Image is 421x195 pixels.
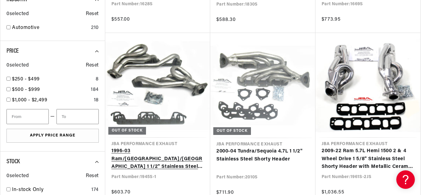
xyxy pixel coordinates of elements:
[6,109,49,124] input: From
[6,10,29,18] span: 0 selected
[91,86,99,94] div: 184
[91,24,99,32] div: 210
[86,172,99,180] span: Reset
[91,186,99,194] div: 174
[12,24,89,32] a: Automotive
[6,48,19,54] span: Price
[12,186,89,194] a: In-stock Only
[12,98,48,103] span: $1,000 - $2,499
[86,62,99,70] span: Reset
[96,75,99,83] div: 8
[216,148,309,163] a: 2000-04 Tundra/Sequoia 4.7L 1 1/2" Stainless Steel Shorty Header
[12,87,40,92] span: $500 - $999
[94,96,99,104] div: 18
[12,77,40,82] span: $250 - $499
[6,159,20,165] span: Stock
[50,113,55,121] span: —
[6,129,99,143] button: Apply Price Range
[86,10,99,18] span: Reset
[322,147,414,171] a: 2009-22 Ram 5.7L Hemi 1500 2 & 4 Wheel Drive 1 5/8" Stainless Steel Shorty Header with Metallic C...
[56,109,99,124] input: To
[6,172,29,180] span: 0 selected
[111,147,204,171] a: 1996-03 Ram/[GEOGRAPHIC_DATA]/[GEOGRAPHIC_DATA] 1 1/2" Stainless Steel Shorty Header
[6,62,29,70] span: 0 selected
